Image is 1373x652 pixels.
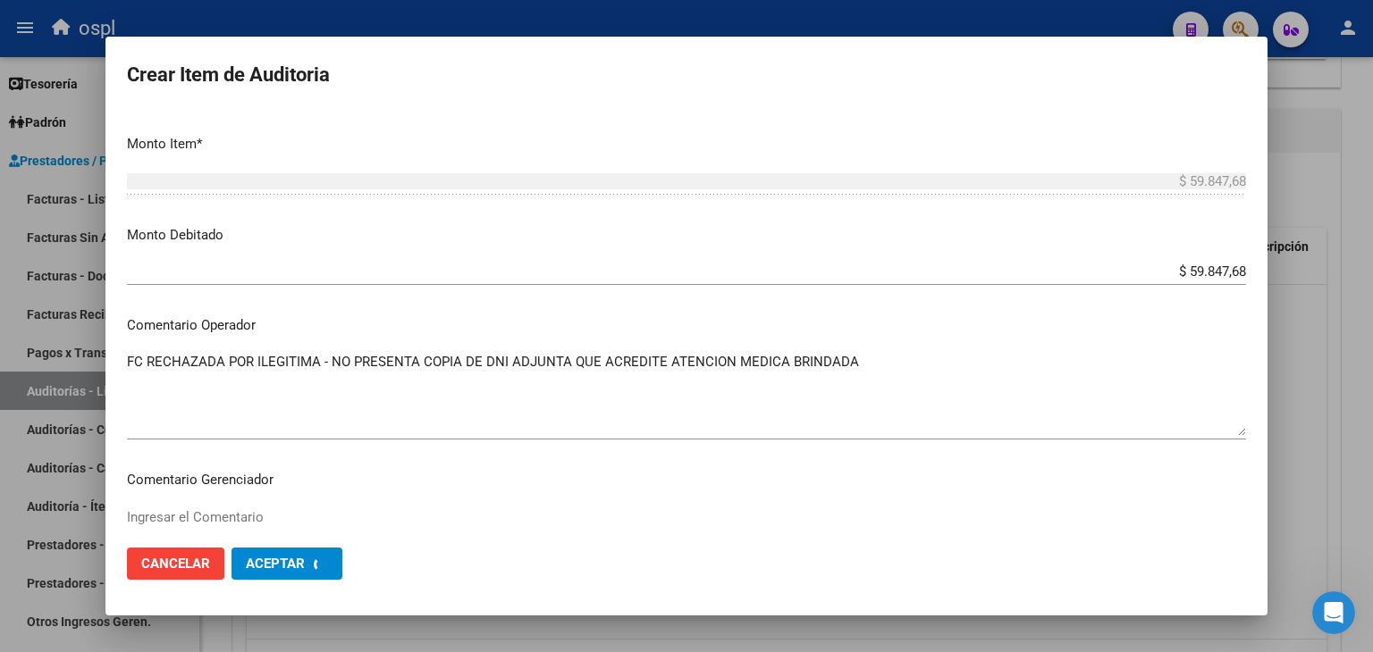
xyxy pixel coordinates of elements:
h2: Crear Item de Auditoria [127,58,1246,92]
button: Aceptar [232,548,342,580]
p: Comentario Gerenciador [127,470,1246,490]
button: Cancelar [127,548,224,580]
iframe: Intercom live chat [1312,591,1355,634]
p: Comentario Operador [127,315,1246,336]
p: Monto Debitado [127,225,1246,246]
p: Monto Item [127,134,1246,155]
span: Aceptar [246,556,305,572]
span: Cancelar [141,556,210,572]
